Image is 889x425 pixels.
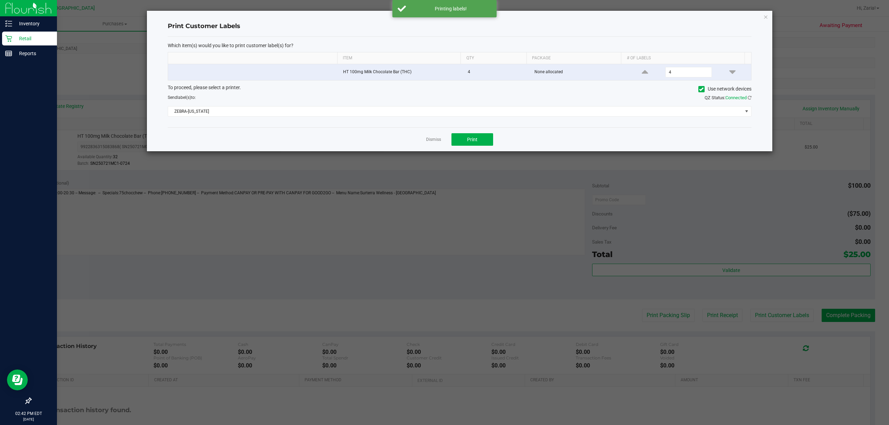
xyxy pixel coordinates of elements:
span: Connected [725,95,747,100]
p: 02:42 PM EDT [3,410,54,417]
span: QZ Status: [705,95,751,100]
inline-svg: Reports [5,50,12,57]
th: Qty [460,52,526,64]
span: ZEBRA-[US_STATE] [168,107,742,116]
button: Print [451,133,493,146]
p: [DATE] [3,417,54,422]
th: # of labels [621,52,745,64]
inline-svg: Retail [5,35,12,42]
p: Which item(s) would you like to print customer label(s) for? [168,42,751,49]
td: HT 100mg Milk Chocolate Bar (THC) [339,64,464,80]
label: Use network devices [698,85,751,93]
p: Inventory [12,19,54,28]
div: Printing labels! [410,5,491,12]
inline-svg: Inventory [5,20,12,27]
span: label(s) [177,95,191,100]
th: Item [337,52,461,64]
a: Dismiss [426,137,441,143]
th: Package [526,52,621,64]
div: To proceed, please select a printer. [163,84,757,94]
p: Retail [12,34,54,43]
span: Send to: [168,95,196,100]
h4: Print Customer Labels [168,22,751,31]
p: Reports [12,49,54,58]
td: None allocated [530,64,626,80]
iframe: Resource center [7,369,28,390]
td: 4 [464,64,530,80]
span: Print [467,137,477,142]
